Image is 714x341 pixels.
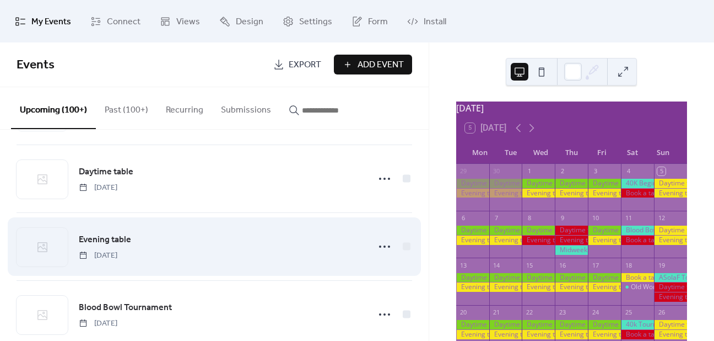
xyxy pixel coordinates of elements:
[654,320,687,329] div: Daytime table
[555,189,588,198] div: Evening table
[157,87,212,128] button: Recurring
[79,250,117,262] span: [DATE]
[558,214,566,222] div: 9
[343,4,396,38] a: Form
[465,142,495,164] div: Mon
[17,53,55,77] span: Events
[624,261,632,269] div: 18
[555,246,588,255] div: Midweek Masters
[7,4,79,38] a: My Events
[79,233,131,247] a: Evening table
[236,13,263,30] span: Design
[591,167,599,175] div: 3
[558,308,566,317] div: 23
[79,182,117,194] span: [DATE]
[31,13,71,30] span: My Events
[654,236,687,245] div: Evening table
[493,261,501,269] div: 14
[11,87,96,129] button: Upcoming (100+)
[555,236,588,245] div: Evening table
[265,55,329,74] a: Export
[654,283,687,292] div: Daytime table
[558,261,566,269] div: 16
[555,330,588,339] div: Evening table
[79,165,133,179] a: Daytime table
[489,273,522,283] div: Daytime table
[591,214,599,222] div: 10
[654,273,687,283] div: ASoIaF Tournament
[621,236,654,245] div: Book a table
[456,102,687,115] div: [DATE]
[587,142,617,164] div: Fri
[459,308,468,317] div: 20
[79,233,131,247] span: Evening table
[456,330,489,339] div: Evening table
[621,283,654,292] div: Old World Tournament
[555,283,588,292] div: Evening table
[495,142,526,164] div: Tue
[522,226,555,235] div: Daytime table
[456,320,489,329] div: Daytime table
[176,13,200,30] span: Views
[489,226,522,235] div: Daytime table
[522,330,555,339] div: Evening table
[489,330,522,339] div: Evening table
[522,179,555,188] div: Daytime table
[525,214,533,222] div: 8
[522,189,555,198] div: Evening table
[358,58,404,72] span: Add Event
[526,142,556,164] div: Wed
[489,283,522,292] div: Evening table
[489,320,522,329] div: Daytime table
[591,308,599,317] div: 24
[459,261,468,269] div: 13
[456,273,489,283] div: Daytime table
[211,4,272,38] a: Design
[555,273,588,283] div: Daytime table
[624,167,632,175] div: 4
[212,87,280,128] button: Submissions
[588,236,621,245] div: Evening table
[621,330,654,339] div: Book a table
[456,236,489,245] div: Evening table
[459,167,468,175] div: 29
[522,283,555,292] div: Evening table
[588,330,621,339] div: Evening table
[525,261,533,269] div: 15
[289,58,321,72] span: Export
[657,261,666,269] div: 19
[456,226,489,235] div: Daytime table
[556,142,587,164] div: Thu
[588,226,621,235] div: Daytime table
[489,179,522,188] div: Daytime table
[79,301,172,315] span: Blood Bowl Tournament
[522,273,555,283] div: Daytime table
[456,283,489,292] div: Evening table
[493,167,501,175] div: 30
[657,214,666,222] div: 12
[555,179,588,188] div: Daytime table
[621,189,654,198] div: Book a table
[631,283,701,292] div: Old World Tournament
[657,167,666,175] div: 5
[588,189,621,198] div: Evening table
[522,236,555,245] div: Evening table
[368,13,388,30] span: Form
[493,308,501,317] div: 21
[588,283,621,292] div: Evening table
[525,308,533,317] div: 22
[588,179,621,188] div: Daytime table
[334,55,412,74] button: Add Event
[299,13,332,30] span: Settings
[654,226,687,235] div: Daytime table
[555,320,588,329] div: Daytime table
[654,179,687,188] div: Daytime table
[96,87,157,128] button: Past (100+)
[621,273,654,283] div: Book a table
[648,142,678,164] div: Sun
[107,13,140,30] span: Connect
[654,189,687,198] div: Evening table
[591,261,599,269] div: 17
